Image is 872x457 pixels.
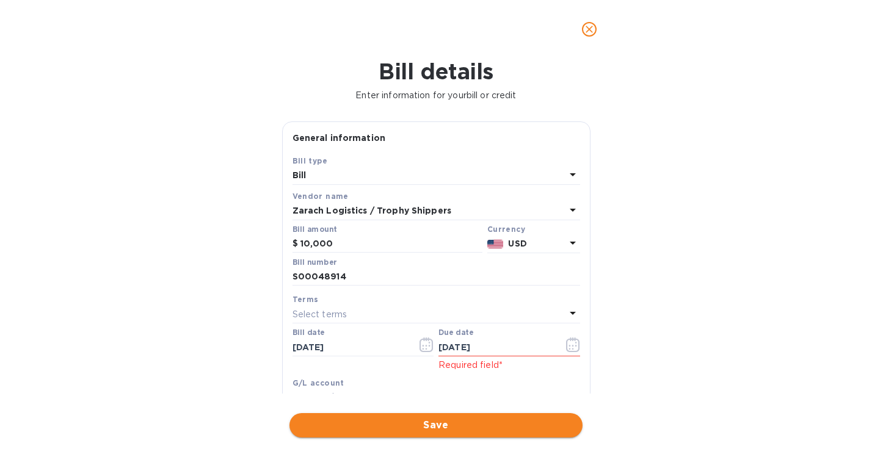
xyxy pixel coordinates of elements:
[292,268,580,286] input: Enter bill number
[575,15,604,44] button: close
[438,338,554,356] input: Due date
[300,235,482,253] input: $ Enter bill amount
[292,192,349,201] b: Vendor name
[508,239,526,248] b: USD
[292,259,336,266] label: Bill number
[438,329,473,337] label: Due date
[292,329,325,337] label: Bill date
[292,378,344,387] b: G/L account
[292,170,307,180] b: Bill
[292,235,300,253] div: $
[292,391,376,404] p: Select G/L account
[10,89,862,102] p: Enter information for your bill or credit
[292,226,336,233] label: Bill amount
[10,59,862,84] h1: Bill details
[438,359,580,372] p: Required field*
[299,418,573,433] span: Save
[292,133,386,143] b: General information
[292,338,408,356] input: Select date
[292,295,319,304] b: Terms
[292,308,347,321] p: Select terms
[289,413,583,437] button: Save
[487,225,525,234] b: Currency
[292,206,451,215] b: Zarach Logistics / Trophy Shippers
[487,240,504,248] img: USD
[292,156,328,165] b: Bill type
